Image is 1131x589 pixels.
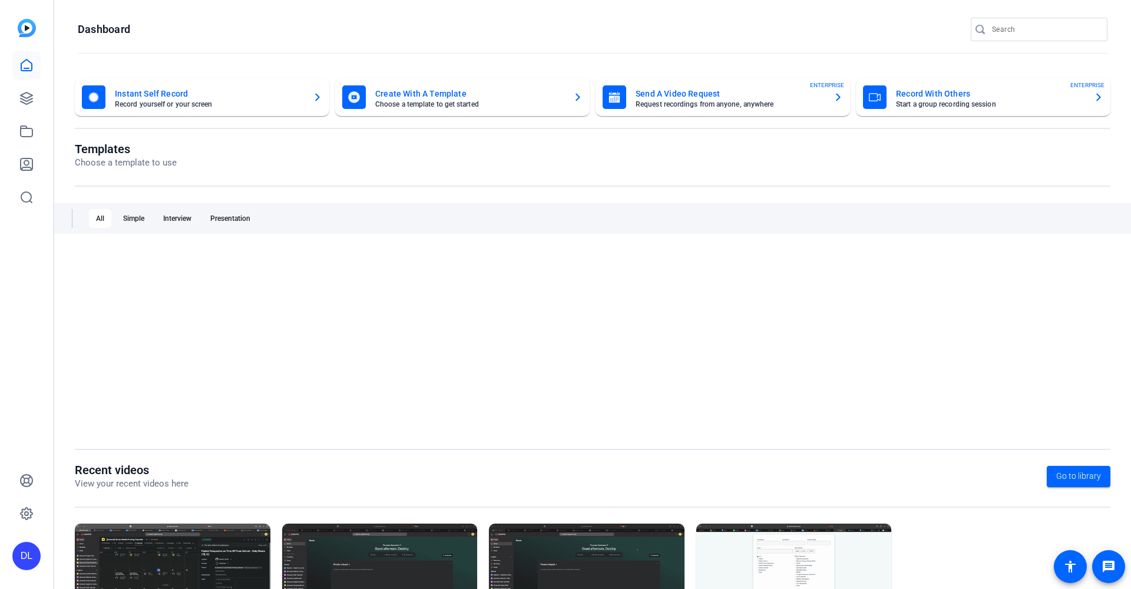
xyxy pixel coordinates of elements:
[636,87,824,101] mat-card-title: Send A Video Request
[375,87,564,101] mat-card-title: Create With A Template
[1047,466,1110,487] a: Go to library
[78,22,130,37] h1: Dashboard
[896,101,1084,108] mat-card-subtitle: Start a group recording session
[1056,470,1101,482] span: Go to library
[75,477,188,491] p: View your recent videos here
[75,156,177,170] p: Choose a template to use
[636,101,824,108] mat-card-subtitle: Request recordings from anyone, anywhere
[12,542,41,570] div: DL
[810,81,844,90] span: ENTERPRISE
[992,22,1098,37] input: Search
[1102,560,1116,574] mat-icon: message
[75,78,329,116] button: Instant Self RecordRecord yourself or your screen
[75,142,177,156] h1: Templates
[1063,560,1077,574] mat-icon: accessibility
[115,87,303,101] mat-card-title: Instant Self Record
[115,101,303,108] mat-card-subtitle: Record yourself or your screen
[1070,81,1104,90] span: ENTERPRISE
[203,209,257,228] div: Presentation
[335,78,590,116] button: Create With A TemplateChoose a template to get started
[89,209,111,228] div: All
[75,463,188,477] h1: Recent videos
[375,101,564,108] mat-card-subtitle: Choose a template to get started
[856,78,1110,116] button: Record With OthersStart a group recording sessionENTERPRISE
[596,78,850,116] button: Send A Video RequestRequest recordings from anyone, anywhereENTERPRISE
[18,19,36,37] img: blue-gradient.svg
[896,87,1084,101] mat-card-title: Record With Others
[116,209,151,228] div: Simple
[156,209,199,228] div: Interview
